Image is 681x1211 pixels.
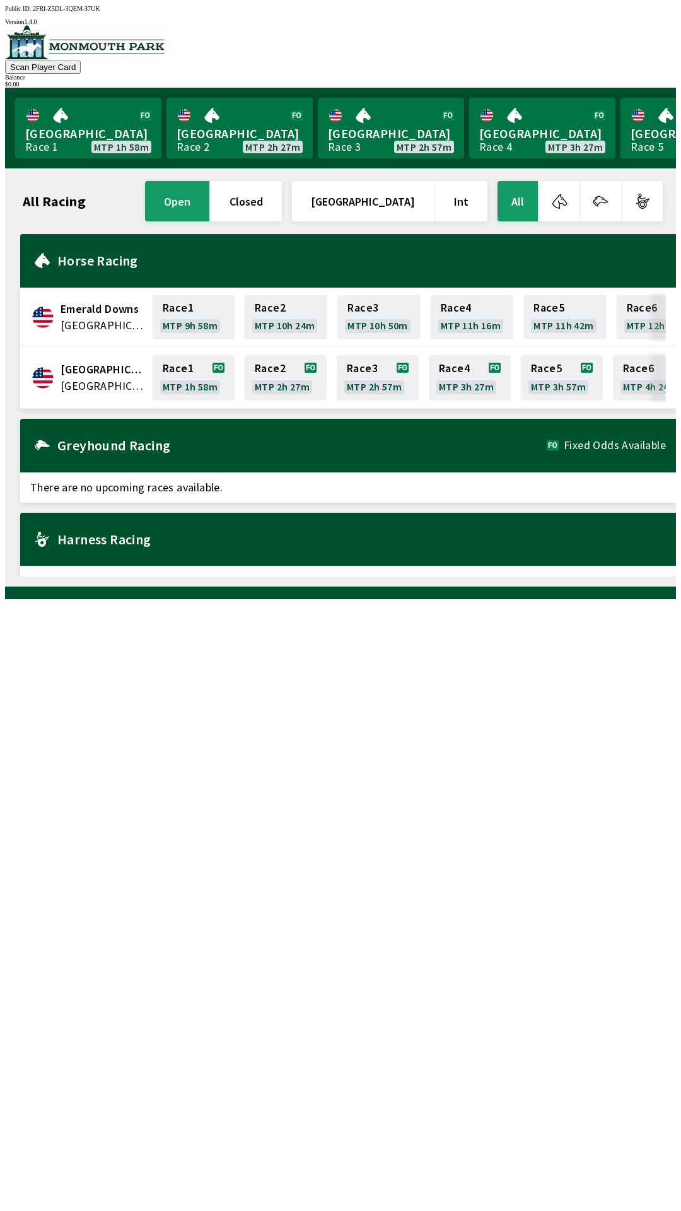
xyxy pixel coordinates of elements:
a: Race5MTP 3h 57m [521,355,603,401]
button: Int [435,181,487,221]
span: There are no upcoming races available. [20,566,676,596]
button: closed [211,181,282,221]
span: United States [61,378,145,394]
a: Race3MTP 10h 50m [337,295,420,339]
span: Race 6 [623,363,654,373]
span: 2FRI-Z5DL-3QEM-37UK [33,5,100,12]
span: Race 4 [441,303,472,313]
a: Race1MTP 9h 58m [153,295,235,339]
span: Race 3 [347,363,378,373]
span: There are no upcoming races available. [20,472,676,503]
a: Race3MTP 2h 57m [337,355,419,401]
span: Monmouth Park [61,361,145,378]
a: [GEOGRAPHIC_DATA]Race 2MTP 2h 27m [166,98,313,158]
span: Race 4 [439,363,470,373]
span: [GEOGRAPHIC_DATA] [177,126,303,142]
div: Public ID: [5,5,676,12]
span: Race 2 [255,363,286,373]
div: Race 3 [328,142,361,152]
h2: Greyhound Racing [57,440,547,450]
a: [GEOGRAPHIC_DATA]Race 3MTP 2h 57m [318,98,464,158]
a: Race4MTP 3h 27m [429,355,511,401]
span: Race 3 [347,303,378,313]
span: MTP 3h 57m [531,382,586,392]
h2: Horse Racing [57,255,666,266]
span: [GEOGRAPHIC_DATA] [25,126,151,142]
span: MTP 2h 27m [245,142,300,152]
div: Race 5 [631,142,663,152]
span: MTP 3h 27m [439,382,494,392]
button: open [145,181,209,221]
h1: All Racing [23,196,86,206]
span: [GEOGRAPHIC_DATA] [328,126,454,142]
img: venue logo [5,25,165,59]
div: Balance [5,74,676,81]
span: Race 5 [531,363,562,373]
span: MTP 2h 27m [255,382,310,392]
a: [GEOGRAPHIC_DATA]Race 1MTP 1h 58m [15,98,161,158]
span: Race 6 [627,303,658,313]
span: MTP 9h 58m [163,320,218,331]
span: MTP 4h 24m [623,382,678,392]
span: United States [61,317,145,334]
span: MTP 1h 58m [163,382,218,392]
span: MTP 1h 58m [94,142,149,152]
span: MTP 2h 57m [347,382,402,392]
span: [GEOGRAPHIC_DATA] [479,126,605,142]
div: Race 2 [177,142,209,152]
button: [GEOGRAPHIC_DATA] [292,181,434,221]
a: Race4MTP 11h 16m [431,295,513,339]
span: Fixed Odds Available [564,440,666,450]
div: Race 4 [479,142,512,152]
span: Race 2 [255,303,286,313]
span: MTP 11h 16m [441,320,501,331]
a: Race2MTP 10h 24m [245,295,327,339]
span: Emerald Downs [61,301,145,317]
a: Race5MTP 11h 42m [523,295,606,339]
span: Race 5 [533,303,564,313]
span: MTP 11h 42m [533,320,593,331]
span: Race 1 [163,303,194,313]
span: MTP 10h 50m [347,320,407,331]
a: [GEOGRAPHIC_DATA]Race 4MTP 3h 27m [469,98,615,158]
span: MTP 10h 24m [255,320,315,331]
h2: Harness Racing [57,534,666,544]
div: Version 1.4.0 [5,18,676,25]
button: All [498,181,538,221]
span: MTP 3h 27m [548,142,603,152]
a: Race1MTP 1h 58m [153,355,235,401]
a: Race2MTP 2h 27m [245,355,327,401]
span: Race 1 [163,363,194,373]
span: MTP 2h 57m [397,142,451,152]
button: Scan Player Card [5,61,81,74]
div: $ 0.00 [5,81,676,88]
div: Race 1 [25,142,58,152]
